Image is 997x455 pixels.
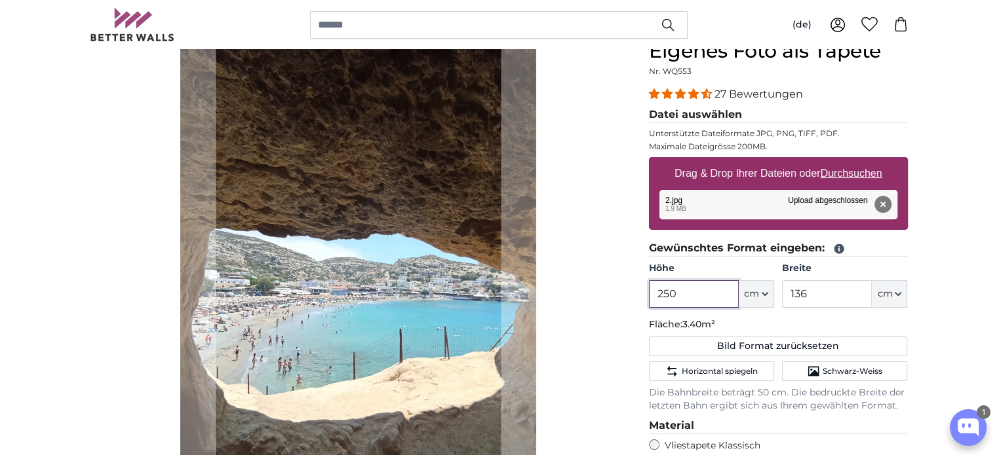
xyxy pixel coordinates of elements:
button: Bild Format zurücksetzen [649,337,908,356]
span: 4.41 stars [649,88,714,100]
span: 27 Bewertungen [714,88,803,100]
span: cm [744,287,759,300]
button: Horizontal spiegeln [649,361,774,381]
span: Nr. WQ553 [649,66,692,76]
label: Drag & Drop Ihrer Dateien oder [669,160,888,187]
legend: Datei auswählen [649,107,908,123]
button: Schwarz-Weiss [782,361,907,381]
button: Open chatbox [950,409,987,446]
p: Fläche: [649,318,908,331]
button: cm [739,280,774,308]
span: cm [877,287,892,300]
span: Horizontal spiegeln [681,366,757,376]
legend: Material [649,418,908,434]
p: Die Bahnbreite beträgt 50 cm. Die bedruckte Breite der letzten Bahn ergibt sich aus Ihrem gewählt... [649,386,908,412]
legend: Gewünschtes Format eingeben: [649,240,908,257]
u: Durchsuchen [820,168,882,179]
h1: Eigenes Foto als Tapete [649,39,908,63]
label: Höhe [649,262,774,275]
div: 1 [977,405,990,419]
button: (de) [782,13,822,37]
img: Betterwalls [90,8,175,41]
p: Maximale Dateigrösse 200MB. [649,141,908,152]
label: Breite [782,262,907,275]
p: Unterstützte Dateiformate JPG, PNG, TIFF, PDF. [649,128,908,139]
span: Schwarz-Weiss [823,366,882,376]
button: cm [872,280,907,308]
span: 3.40m² [682,318,715,330]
